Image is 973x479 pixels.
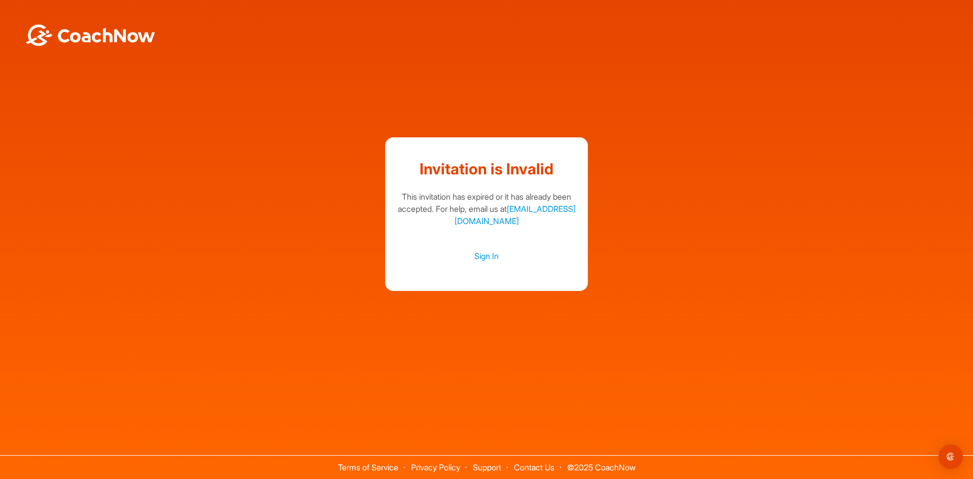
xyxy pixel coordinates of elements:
[939,445,963,469] div: Open Intercom Messenger
[395,191,578,227] div: This invitation has expired or it has already been accepted. For help, email us at
[514,462,554,472] a: Contact Us
[562,456,641,471] span: © 2025 CoachNow
[455,204,576,226] a: [EMAIL_ADDRESS][DOMAIN_NAME]
[338,462,398,472] a: Terms of Service
[24,24,156,46] img: BwLJSsUCoWCh5upNqxVrqldRgqLPVwmV24tXu5FoVAoFEpwwqQ3VIfuoInZCoVCoTD4vwADAC3ZFMkVEQFDAAAAAElFTkSuQmCC
[395,249,578,263] a: Sign In
[411,462,460,472] a: Privacy Policy
[395,158,578,180] h1: Invitation is Invalid
[473,462,501,472] a: Support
